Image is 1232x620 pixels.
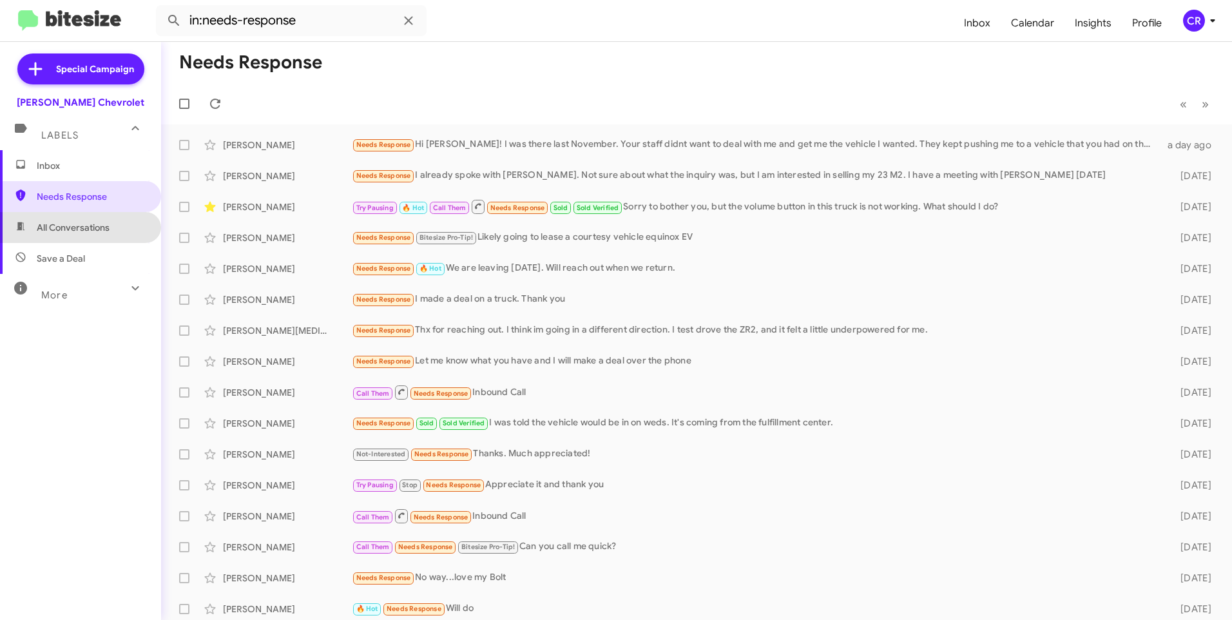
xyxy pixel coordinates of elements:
[356,295,411,304] span: Needs Response
[461,543,515,551] span: Bitesize Pro-Tip!
[356,450,406,458] span: Not-Interested
[352,137,1160,152] div: Hi [PERSON_NAME]! I was there last November. Your staff didnt want to deal with me and get me the...
[223,572,352,585] div: [PERSON_NAME]
[1160,170,1222,182] div: [DATE]
[352,323,1160,338] div: Thx for reaching out. I think im going in a different direction. I test drove the ZR2, and it fel...
[398,543,453,551] span: Needs Response
[223,262,352,275] div: [PERSON_NAME]
[1180,96,1187,112] span: «
[223,510,352,523] div: [PERSON_NAME]
[419,264,441,273] span: 🔥 Hot
[223,293,352,306] div: [PERSON_NAME]
[41,130,79,141] span: Labels
[37,221,110,234] span: All Conversations
[1160,510,1222,523] div: [DATE]
[1194,91,1217,117] button: Next
[356,140,411,149] span: Needs Response
[223,417,352,430] div: [PERSON_NAME]
[356,171,411,180] span: Needs Response
[352,384,1160,400] div: Inbound Call
[1160,417,1222,430] div: [DATE]
[223,541,352,554] div: [PERSON_NAME]
[223,479,352,492] div: [PERSON_NAME]
[223,231,352,244] div: [PERSON_NAME]
[179,52,322,73] h1: Needs Response
[419,419,434,427] span: Sold
[223,139,352,151] div: [PERSON_NAME]
[1160,572,1222,585] div: [DATE]
[387,605,441,613] span: Needs Response
[37,252,85,265] span: Save a Deal
[223,170,352,182] div: [PERSON_NAME]
[223,324,352,337] div: [PERSON_NAME][MEDICAL_DATA]
[352,539,1160,554] div: Can you call me quick?
[443,419,485,427] span: Sold Verified
[1172,91,1195,117] button: Previous
[1122,5,1172,42] a: Profile
[352,230,1160,245] div: Likely going to lease a courtesy vehicle equinox EV
[352,508,1160,524] div: Inbound Call
[352,199,1160,215] div: Sorry to bother you, but the volume button in this truck is not working. What should I do?
[1160,355,1222,368] div: [DATE]
[352,292,1160,307] div: I made a deal on a truck. Thank you
[356,574,411,582] span: Needs Response
[356,233,411,242] span: Needs Response
[356,204,394,212] span: Try Pausing
[156,5,427,36] input: Search
[1160,386,1222,399] div: [DATE]
[17,53,144,84] a: Special Campaign
[1064,5,1122,42] a: Insights
[419,233,473,242] span: Bitesize Pro-Tip!
[352,354,1160,369] div: Let me know what you have and I will make a deal over the phone
[356,389,390,398] span: Call Them
[414,389,468,398] span: Needs Response
[356,357,411,365] span: Needs Response
[356,419,411,427] span: Needs Response
[356,605,378,613] span: 🔥 Hot
[56,63,134,75] span: Special Campaign
[37,190,146,203] span: Needs Response
[37,159,146,172] span: Inbox
[356,481,394,489] span: Try Pausing
[1160,603,1222,615] div: [DATE]
[1173,91,1217,117] nav: Page navigation example
[356,264,411,273] span: Needs Response
[352,261,1160,276] div: We are leaving [DATE]. Will reach out when we return.
[1183,10,1205,32] div: CR
[352,570,1160,585] div: No way...love my Bolt
[223,386,352,399] div: [PERSON_NAME]
[954,5,1001,42] a: Inbox
[223,200,352,213] div: [PERSON_NAME]
[426,481,481,489] span: Needs Response
[553,204,568,212] span: Sold
[352,478,1160,492] div: Appreciate it and thank you
[223,448,352,461] div: [PERSON_NAME]
[352,601,1160,616] div: Will do
[1160,541,1222,554] div: [DATE]
[223,603,352,615] div: [PERSON_NAME]
[1160,448,1222,461] div: [DATE]
[402,204,424,212] span: 🔥 Hot
[414,450,469,458] span: Needs Response
[352,416,1160,431] div: I was told the vehicle would be in on weds. It's coming from the fulfillment center.
[352,168,1160,183] div: I already spoke with [PERSON_NAME]. Not sure about what the inquiry was, but I am interested in s...
[1160,231,1222,244] div: [DATE]
[1001,5,1064,42] a: Calendar
[433,204,467,212] span: Call Them
[1160,479,1222,492] div: [DATE]
[1172,10,1218,32] button: CR
[17,96,144,109] div: [PERSON_NAME] Chevrolet
[41,289,68,301] span: More
[223,355,352,368] div: [PERSON_NAME]
[490,204,545,212] span: Needs Response
[402,481,418,489] span: Stop
[1160,262,1222,275] div: [DATE]
[1160,293,1222,306] div: [DATE]
[1160,324,1222,337] div: [DATE]
[1202,96,1209,112] span: »
[414,513,468,521] span: Needs Response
